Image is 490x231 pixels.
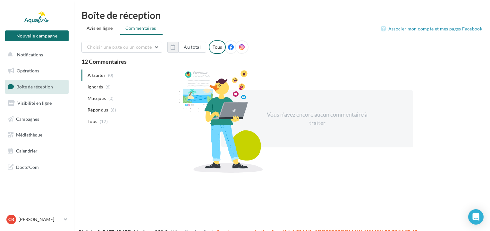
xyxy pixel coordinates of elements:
span: Choisir une page ou un compte [87,44,152,50]
p: [PERSON_NAME] [19,216,61,223]
a: Visibilité en ligne [4,96,70,110]
span: Répondus [88,107,108,113]
span: Notifications [17,52,43,57]
span: (12) [100,119,108,124]
span: Campagnes [16,116,39,121]
div: Boîte de réception [81,10,482,20]
span: Boîte de réception [16,84,53,89]
button: Nouvelle campagne [5,30,69,41]
span: (6) [106,84,111,89]
a: Campagnes [4,112,70,126]
span: (6) [111,107,116,112]
span: Médiathèque [16,132,42,137]
span: Ignorés [88,84,103,90]
a: Associer mon compte et mes pages Facebook [381,25,482,33]
button: Notifications [4,48,67,62]
span: CB [8,216,14,223]
button: Au total [178,42,206,53]
a: Docto'Com [4,160,70,174]
span: Opérations [17,68,39,73]
span: Tous [88,118,97,125]
span: Avis en ligne [87,25,113,31]
a: Opérations [4,64,70,78]
button: Au total [167,42,206,53]
div: 12 Commentaires [81,59,482,64]
a: Boîte de réception [4,80,70,94]
div: Open Intercom Messenger [468,209,484,225]
span: Calendrier [16,148,38,153]
span: Masqués [88,95,106,102]
span: (0) [108,96,114,101]
div: Vous n'avez encore aucun commentaire à traiter [262,111,372,127]
div: Tous [209,40,226,54]
a: Médiathèque [4,128,70,142]
button: Choisir une page ou un compte [81,42,162,53]
span: Docto'Com [16,163,39,171]
a: Calendrier [4,144,70,158]
a: CB [PERSON_NAME] [5,213,69,226]
span: Visibilité en ligne [17,100,52,106]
